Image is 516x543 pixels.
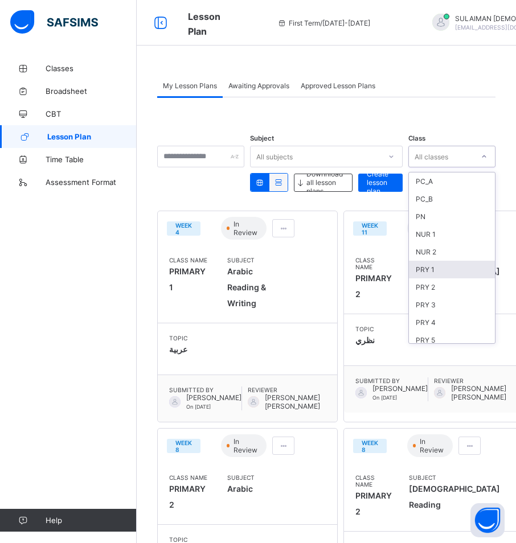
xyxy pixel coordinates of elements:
[306,170,343,195] span: Downnload all lesson plans
[169,257,210,264] span: Class Name
[409,296,495,314] div: PRY 3
[409,278,495,296] div: PRY 2
[256,146,293,167] div: All subjects
[355,335,375,345] span: نظري
[227,257,268,264] span: Subject
[355,326,406,332] span: Topic
[415,146,448,167] div: All classes
[355,377,428,384] span: Submitted By
[250,134,274,142] span: Subject
[186,404,211,410] span: On [DATE]
[355,273,392,299] span: PRIMARY 2
[228,81,289,90] span: Awaiting Approvals
[232,437,261,454] span: In Review
[163,81,217,90] span: My Lesson Plans
[409,190,495,208] div: PC_B
[169,344,187,354] span: عربية
[409,331,495,349] div: PRY 5
[169,484,206,509] span: PRIMARY 2
[367,170,394,195] span: Create lesson plan
[409,172,495,190] div: PC_A
[169,386,241,393] span: Submitted By
[46,64,137,73] span: Classes
[46,178,137,187] span: Assessment Format
[227,481,268,497] span: Arabic
[227,474,268,481] span: Subject
[227,264,268,311] span: Arabic Reading & Writing
[277,19,370,27] span: session/term information
[362,222,378,236] span: WEEK 11
[362,439,378,453] span: WEEK 8
[175,222,192,236] span: Week 4
[46,87,137,96] span: Broadsheet
[355,474,392,488] span: Class Name
[409,225,495,243] div: NUR 1
[419,437,448,454] span: In Review
[175,439,192,453] span: WEEK 8
[46,516,136,525] span: Help
[46,109,137,118] span: CBT
[470,503,505,537] button: Open asap
[355,257,392,270] span: Class Name
[434,377,506,384] span: Reviewer
[409,481,500,513] span: [DEMOGRAPHIC_DATA] Reading
[409,208,495,225] div: PN
[248,386,320,393] span: Reviewer
[169,335,218,342] span: Topic
[451,384,506,401] span: [PERSON_NAME] [PERSON_NAME]
[188,11,220,37] span: Lesson Plan
[409,243,495,261] div: NUR 2
[232,220,261,237] span: In Review
[169,474,210,481] span: Class Name
[409,261,495,278] div: PRY 1
[186,393,241,402] span: [PERSON_NAME]
[265,393,320,410] span: [PERSON_NAME] [PERSON_NAME]
[409,314,495,331] div: PRY 4
[47,132,137,141] span: Lesson Plan
[46,155,137,164] span: Time Table
[301,81,375,90] span: Approved Lesson Plans
[169,536,218,543] span: Topic
[355,491,392,516] span: PRIMARY 2
[409,474,500,481] span: Subject
[372,394,397,401] span: On [DATE]
[10,10,98,34] img: safsims
[408,134,425,142] span: Class
[169,266,206,292] span: PRIMARY 1
[372,384,428,393] span: [PERSON_NAME]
